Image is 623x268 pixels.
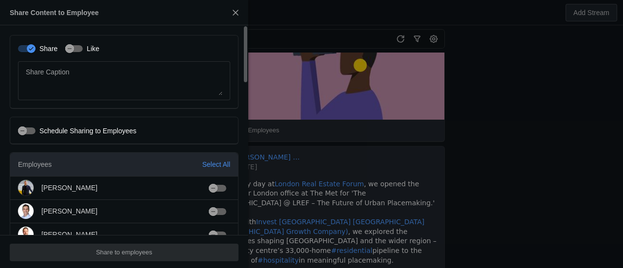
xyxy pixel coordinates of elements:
[18,227,34,242] img: cache
[83,44,99,54] label: Like
[202,160,230,169] div: Select All
[41,183,97,193] div: [PERSON_NAME]
[41,230,97,239] div: [PERSON_NAME]
[36,44,57,54] label: Share
[18,161,52,168] span: Employees
[18,203,34,219] img: cache
[10,8,99,18] div: Share Content to Employee
[36,126,136,136] label: Schedule Sharing to Employees
[41,206,97,216] div: [PERSON_NAME]
[26,66,70,78] mat-label: Share Caption
[18,180,34,196] img: cache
